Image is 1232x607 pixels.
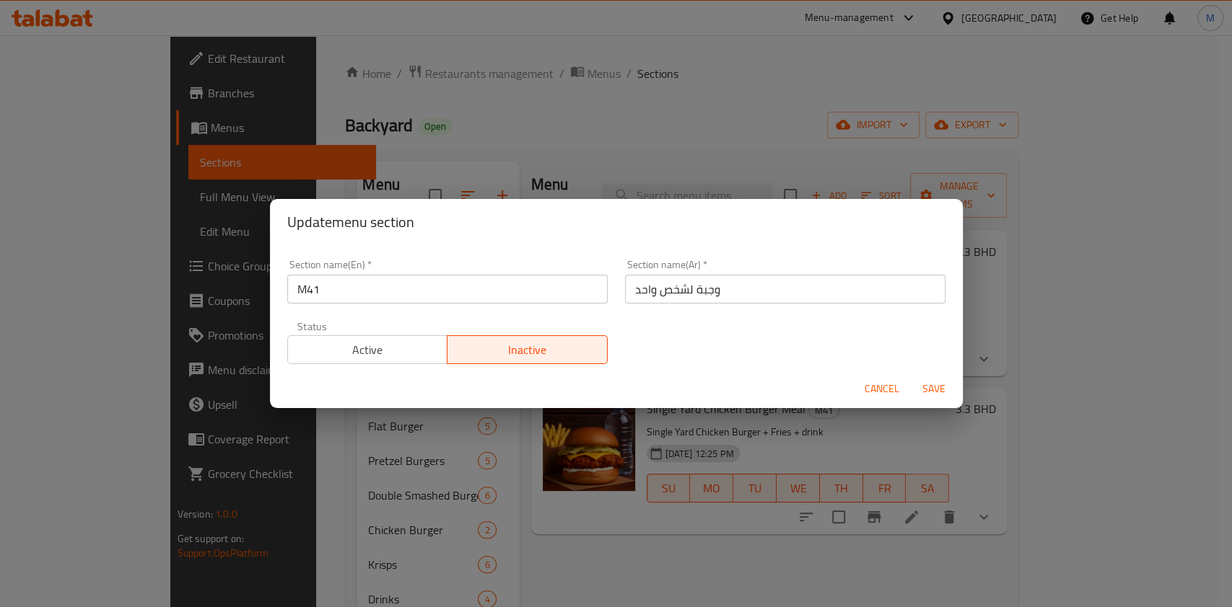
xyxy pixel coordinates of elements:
button: Inactive [447,335,608,364]
input: Please enter section name(en) [287,275,608,303]
span: Inactive [453,340,602,360]
button: Cancel [859,376,905,402]
h2: Update menu section [287,211,945,234]
span: Cancel [865,380,899,398]
input: Please enter section name(ar) [625,275,945,303]
span: Save [917,380,951,398]
button: Active [287,335,448,364]
button: Save [911,376,957,402]
span: Active [294,340,442,360]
